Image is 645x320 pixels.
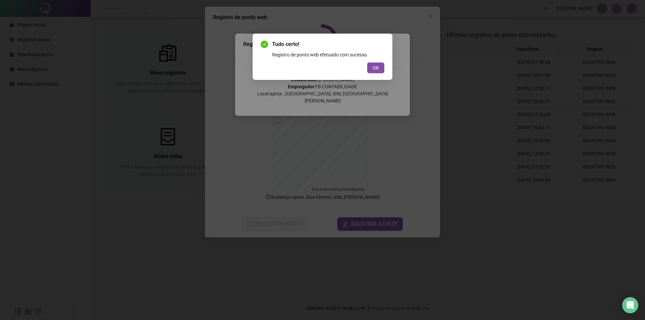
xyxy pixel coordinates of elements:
[373,64,379,72] span: OK
[622,297,638,313] div: Open Intercom Messenger
[272,51,384,58] div: Registro de ponto web efetuado com sucesso.
[272,40,384,48] span: Tudo certo!
[367,62,384,73] button: OK
[261,41,268,48] span: check-circle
